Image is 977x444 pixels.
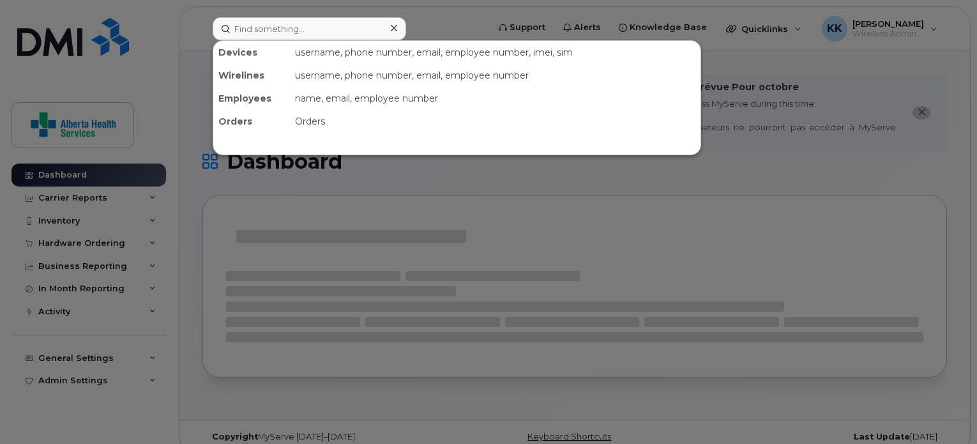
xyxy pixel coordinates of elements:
[290,110,701,133] div: Orders
[290,87,701,110] div: name, email, employee number
[213,110,290,133] div: Orders
[213,87,290,110] div: Employees
[290,64,701,87] div: username, phone number, email, employee number
[290,41,701,64] div: username, phone number, email, employee number, imei, sim
[213,41,290,64] div: Devices
[213,64,290,87] div: Wirelines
